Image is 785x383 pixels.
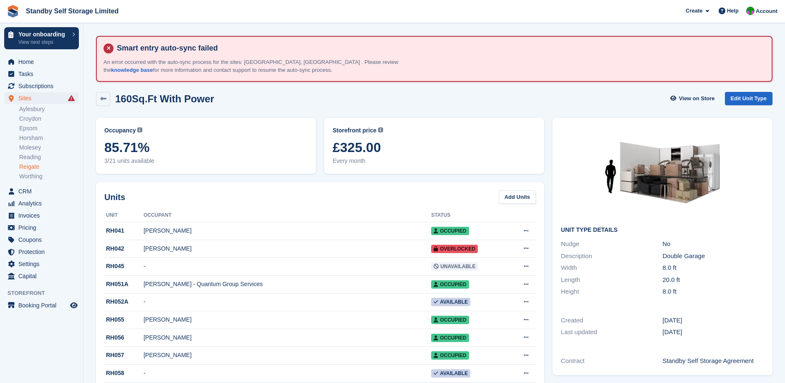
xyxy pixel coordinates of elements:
[104,191,125,203] h2: Units
[333,126,376,135] span: Storefront price
[18,92,68,104] span: Sites
[663,316,764,325] div: [DATE]
[561,227,764,233] h2: Unit Type details
[18,299,68,311] span: Booking Portal
[727,7,739,15] span: Help
[115,93,214,104] h2: 160Sq.Ft With Power
[431,369,470,378] span: Available
[104,157,308,165] span: 3/21 units available
[69,300,79,310] a: Preview store
[663,275,764,285] div: 20.0 ft
[663,251,764,261] div: Double Garage
[18,234,68,246] span: Coupons
[561,356,662,366] div: Contract
[378,127,383,132] img: icon-info-grey-7440780725fd019a000dd9b08b2336e03edf1995a4989e88bcd33f0948082b44.svg
[114,43,765,53] h4: Smart entry auto-sync failed
[333,157,536,165] span: Every month
[18,56,68,68] span: Home
[19,153,79,161] a: Reading
[18,38,68,46] p: View next steps
[144,351,431,360] div: [PERSON_NAME]
[431,298,470,306] span: Available
[4,27,79,49] a: Your onboarding View next steps
[104,333,144,342] div: RH056
[561,251,662,261] div: Description
[111,67,153,73] a: knowledge base
[104,369,144,378] div: RH058
[663,287,764,297] div: 8.0 ft
[431,245,478,253] span: Overlocked
[7,5,19,18] img: stora-icon-8386f47178a22dfd0bd8f6a31ec36ba5ce8667c1dd55bd0f319d3a0aa187defe.svg
[19,124,79,132] a: Epsom
[4,258,79,270] a: menu
[4,246,79,258] a: menu
[431,334,469,342] span: Occupied
[431,262,478,271] span: Unavailable
[561,263,662,273] div: Width
[600,126,725,220] img: 150-sqft-unit.jpg
[104,262,144,271] div: RH045
[144,209,431,222] th: Occupant
[19,134,79,142] a: Horsham
[144,226,431,235] div: [PERSON_NAME]
[18,246,68,258] span: Protection
[725,92,772,106] a: Edit Unit Type
[679,94,715,103] span: View on Store
[18,222,68,233] span: Pricing
[104,351,144,360] div: RH057
[333,140,536,155] span: £325.00
[4,185,79,197] a: menu
[144,258,431,276] td: -
[19,105,79,113] a: Aylesbury
[8,289,83,297] span: Storefront
[663,356,764,366] div: Standby Self Storage Agreement
[104,140,308,155] span: 85.71%
[18,210,68,221] span: Invoices
[18,185,68,197] span: CRM
[4,92,79,104] a: menu
[18,68,68,80] span: Tasks
[104,315,144,324] div: RH055
[18,80,68,92] span: Subscriptions
[19,144,79,152] a: Molesey
[23,4,122,18] a: Standby Self Storage Limited
[686,7,702,15] span: Create
[4,80,79,92] a: menu
[561,316,662,325] div: Created
[4,210,79,221] a: menu
[431,316,469,324] span: Occupied
[561,287,662,297] div: Height
[19,115,79,123] a: Croydon
[103,58,416,74] p: An error occurred with the auto-sync process for the sites: [GEOGRAPHIC_DATA], [GEOGRAPHIC_DATA] ...
[104,126,136,135] span: Occupancy
[104,297,144,306] div: RH052A
[431,209,507,222] th: Status
[144,244,431,253] div: [PERSON_NAME]
[561,275,662,285] div: Length
[431,351,469,360] span: Occupied
[104,244,144,253] div: RH042
[18,198,68,209] span: Analytics
[18,258,68,270] span: Settings
[663,239,764,249] div: No
[4,198,79,209] a: menu
[18,270,68,282] span: Capital
[144,333,431,342] div: [PERSON_NAME]
[669,92,718,106] a: View on Store
[746,7,755,15] img: Michelle Mustoe
[756,7,777,15] span: Account
[137,127,142,132] img: icon-info-grey-7440780725fd019a000dd9b08b2336e03edf1995a4989e88bcd33f0948082b44.svg
[4,68,79,80] a: menu
[144,280,431,289] div: [PERSON_NAME] - Quantum Group Services
[4,270,79,282] a: menu
[68,95,75,101] i: Smart entry sync failures have occurred
[4,222,79,233] a: menu
[561,239,662,249] div: Nudge
[561,327,662,337] div: Last updated
[4,56,79,68] a: menu
[19,172,79,180] a: Worthing
[104,209,144,222] th: Unit
[18,31,68,37] p: Your onboarding
[4,234,79,246] a: menu
[4,299,79,311] a: menu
